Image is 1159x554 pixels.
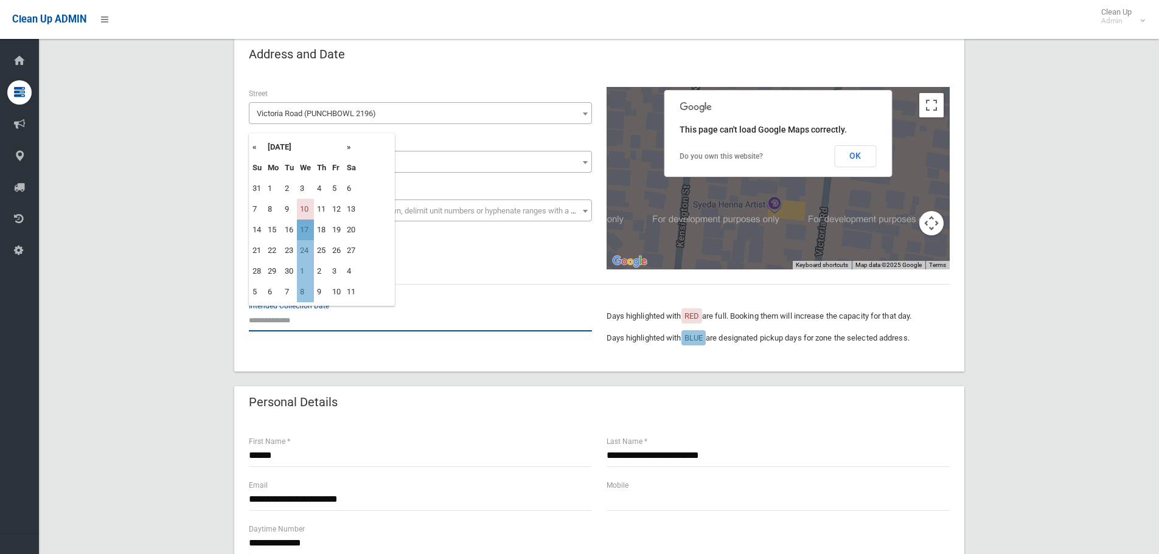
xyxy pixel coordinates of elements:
a: Terms (opens in new tab) [929,261,946,268]
th: « [249,137,265,158]
td: 2 [282,178,297,199]
td: 4 [314,178,329,199]
header: Personal Details [234,390,352,414]
td: 22 [265,240,282,261]
td: 6 [265,282,282,302]
td: 23 [282,240,297,261]
th: » [344,137,359,158]
td: 21 [249,240,265,261]
td: 1 [297,261,314,282]
span: Clean Up ADMIN [12,13,86,25]
td: 7 [282,282,297,302]
td: 8 [265,199,282,220]
td: 8 [297,282,314,302]
th: Fr [329,158,344,178]
img: Google [610,254,650,269]
span: This page can't load Google Maps correctly. [680,125,847,134]
td: 3 [297,178,314,199]
td: 12 [329,199,344,220]
th: [DATE] [265,137,344,158]
td: 14 [249,220,265,240]
th: Tu [282,158,297,178]
th: Mo [265,158,282,178]
span: Map data ©2025 Google [855,261,922,268]
td: 18 [314,220,329,240]
td: 20 [344,220,359,240]
td: 3 [329,261,344,282]
td: 1 [265,178,282,199]
button: Keyboard shortcuts [796,261,848,269]
span: BLUE [684,333,703,342]
td: 11 [344,282,359,302]
small: Admin [1101,16,1132,26]
td: 24 [297,240,314,261]
button: OK [834,145,876,167]
td: 6 [344,178,359,199]
td: 5 [329,178,344,199]
td: 19 [329,220,344,240]
header: Address and Date [234,43,360,66]
span: 163-169 [252,154,589,171]
td: 7 [249,199,265,220]
td: 31 [249,178,265,199]
td: 29 [265,261,282,282]
a: Open this area in Google Maps (opens a new window) [610,254,650,269]
p: Days highlighted with are designated pickup days for zone the selected address. [607,331,950,345]
div: 163-169 Victoria Road, PUNCHBOWL NSW 2196 [773,148,797,179]
button: Map camera controls [919,211,944,235]
button: Toggle fullscreen view [919,93,944,117]
span: Clean Up [1095,7,1144,26]
td: 2 [314,261,329,282]
td: 17 [297,220,314,240]
td: 9 [314,282,329,302]
span: RED [684,311,699,320]
th: Th [314,158,329,178]
td: 16 [282,220,297,240]
td: 15 [265,220,282,240]
th: Su [249,158,265,178]
td: 4 [344,261,359,282]
span: Select the unit number from the dropdown, delimit unit numbers or hyphenate ranges with a comma [257,206,597,215]
a: Do you own this website? [680,152,763,161]
th: We [297,158,314,178]
td: 30 [282,261,297,282]
td: 13 [344,199,359,220]
td: 10 [329,282,344,302]
td: 28 [249,261,265,282]
span: Victoria Road (PUNCHBOWL 2196) [249,102,592,124]
td: 11 [314,199,329,220]
span: Victoria Road (PUNCHBOWL 2196) [252,105,589,122]
td: 9 [282,199,297,220]
td: 25 [314,240,329,261]
td: 26 [329,240,344,261]
td: 5 [249,282,265,302]
th: Sa [344,158,359,178]
td: 10 [297,199,314,220]
span: 163-169 [249,151,592,173]
p: Days highlighted with are full. Booking them will increase the capacity for that day. [607,309,950,324]
td: 27 [344,240,359,261]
